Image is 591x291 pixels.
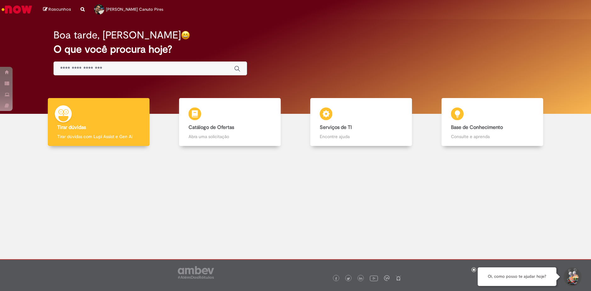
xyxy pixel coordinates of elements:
[478,267,556,286] div: Oi, como posso te ajudar hoje?
[53,44,537,55] h2: O que você procura hoje?
[189,124,234,131] b: Catálogo de Ofertas
[1,3,33,16] img: ServiceNow
[295,98,427,146] a: Serviços de TI Encontre ajuda
[53,30,181,41] h2: Boa tarde, [PERSON_NAME]
[164,98,295,146] a: Catálogo de Ofertas Abra uma solicitação
[320,124,352,131] b: Serviços de TI
[181,31,190,40] img: happy-face.png
[427,98,558,146] a: Base de Conhecimento Consulte e aprenda
[396,275,401,281] img: logo_footer_naosei.png
[347,277,350,280] img: logo_footer_twitter.png
[320,133,402,140] p: Encontre ajuda
[48,6,71,12] span: Rascunhos
[57,133,140,140] p: Tirar dúvidas com Lupi Assist e Gen Ai
[563,267,582,286] button: Iniciar Conversa de Suporte
[335,277,338,280] img: logo_footer_facebook.png
[451,133,534,140] p: Consulte e aprenda
[359,277,362,281] img: logo_footer_linkedin.png
[33,98,164,146] a: Tirar dúvidas Tirar dúvidas com Lupi Assist e Gen Ai
[57,124,86,131] b: Tirar dúvidas
[451,124,503,131] b: Base de Conhecimento
[384,275,390,281] img: logo_footer_workplace.png
[43,7,71,13] a: Rascunhos
[106,7,163,12] span: [PERSON_NAME] Canuto Pires
[178,266,214,279] img: logo_footer_ambev_rotulo_gray.png
[189,133,271,140] p: Abra uma solicitação
[370,274,378,282] img: logo_footer_youtube.png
